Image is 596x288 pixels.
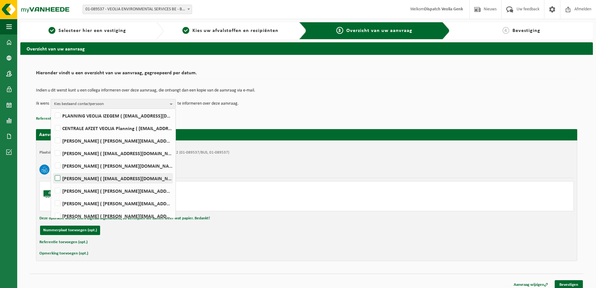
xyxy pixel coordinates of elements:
[53,199,172,208] label: [PERSON_NAME] ( [PERSON_NAME][EMAIL_ADDRESS][PERSON_NAME][DOMAIN_NAME] )
[39,249,88,258] button: Opmerking toevoegen (opt.)
[39,150,67,154] strong: Plaatsingsadres:
[36,115,84,123] button: Referentie toevoegen (opt.)
[68,203,332,208] div: Aantal: 2
[502,27,509,34] span: 4
[23,27,151,34] a: 1Selecteer hier een vestiging
[53,136,172,145] label: [PERSON_NAME] ( [PERSON_NAME][EMAIL_ADDRESS][DOMAIN_NAME] )
[512,28,540,33] span: Bevestiging
[20,42,593,55] h2: Overzicht van uw aanvraag
[48,27,55,34] span: 1
[39,238,88,246] button: Referentie toevoegen (opt.)
[167,27,294,34] a: 2Kies uw afvalstoffen en recipiënten
[53,161,172,170] label: [PERSON_NAME] ( [PERSON_NAME][DOMAIN_NAME][EMAIL_ADDRESS][DOMAIN_NAME] )
[177,99,239,108] p: te informeren over deze aanvraag.
[39,132,86,137] strong: Aanvraag voor [DATE]
[53,149,172,158] label: [PERSON_NAME] ( [EMAIL_ADDRESS][DOMAIN_NAME] )
[346,28,412,33] span: Overzicht van uw aanvraag
[182,27,189,34] span: 2
[53,186,172,196] label: [PERSON_NAME] ( [PERSON_NAME][EMAIL_ADDRESS][PERSON_NAME][DOMAIN_NAME] )
[336,27,343,34] span: 3
[59,28,126,33] span: Selecteer hier een vestiging
[43,185,62,203] img: BL-SO-LV.png
[40,226,100,235] button: Nummerplaat toevoegen (opt.)
[36,99,49,108] p: Ik wens
[53,211,172,221] label: [PERSON_NAME] ( [PERSON_NAME][EMAIL_ADDRESS][PERSON_NAME][DOMAIN_NAME] )
[424,7,463,12] strong: Dispatch Veolia Genk
[36,71,577,79] h2: Hieronder vindt u een overzicht van uw aanvraag, gegroepeerd per datum.
[68,195,332,200] div: Zelfaanlevering
[83,5,192,14] span: 01-089537 - VEOLIA ENVIRONMENTAL SERVICES BE - BEERSE
[51,99,176,108] button: Kies bestaand contactpersoon
[53,123,172,133] label: CENTRALE AFZET VEOLIA Planning ( [EMAIL_ADDRESS][DOMAIN_NAME] )
[53,111,172,120] label: PLANNING VEOLIA IZEGEM ( [EMAIL_ADDRESS][DOMAIN_NAME] )
[54,99,167,109] span: Kies bestaand contactpersoon
[192,28,278,33] span: Kies uw afvalstoffen en recipiënten
[36,88,577,93] p: Indien u dit wenst kunt u een collega informeren over deze aanvraag, die ontvangt dan een kopie v...
[39,214,210,223] button: Deze opdracht wordt 100% digitaal afgehandeld, zo vermijden we samen weer wat papier. Bedankt!
[53,174,172,183] label: [PERSON_NAME] ( [EMAIL_ADDRESS][DOMAIN_NAME] )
